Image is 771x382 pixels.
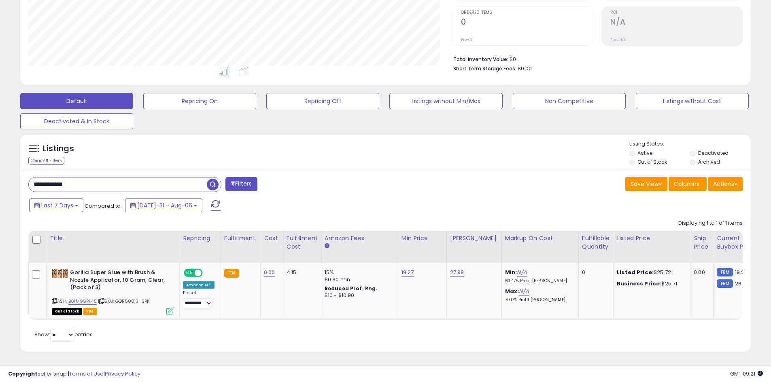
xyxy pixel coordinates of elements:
[98,298,149,304] span: | SKU: GOR50013_3PK
[264,268,275,276] a: 0.00
[735,280,745,287] span: 23.1
[325,285,378,292] b: Reduced Prof. Rng.
[68,298,97,305] a: B01M9GPK45
[453,56,508,63] b: Total Inventory Value:
[264,234,280,243] div: Cost
[450,234,498,243] div: [PERSON_NAME]
[735,268,746,276] span: 19.21
[224,269,239,278] small: FBA
[325,234,395,243] div: Amazon Fees
[52,308,82,315] span: All listings that are currently out of stock and unavailable for purchase on Amazon
[717,268,733,276] small: FBM
[8,370,140,378] div: seller snap | |
[669,177,707,191] button: Columns
[617,280,684,287] div: $25.71
[694,234,710,251] div: Ship Price
[629,140,751,148] p: Listing States:
[20,93,133,109] button: Default
[698,150,729,156] label: Deactivated
[708,177,743,191] button: Actions
[69,370,104,378] a: Terms of Use
[41,201,73,209] span: Last 7 Days
[225,177,257,191] button: Filters
[505,287,519,295] b: Max:
[617,269,684,276] div: $25.72
[610,37,626,42] small: Prev: N/A
[501,231,578,263] th: The percentage added to the cost of goods (COGS) that forms the calculator for Min & Max prices.
[730,370,763,378] span: 2025-08-14 09:21 GMT
[461,37,472,42] small: Prev: 0
[461,11,593,15] span: Ordered Items
[389,93,502,109] button: Listings without Min/Max
[325,276,392,283] div: $0.30 min
[125,198,202,212] button: [DATE]-31 - Aug-06
[717,234,758,251] div: Current Buybox Price
[20,113,133,129] button: Deactivated & In Stock
[85,202,122,210] span: Compared to:
[505,268,517,276] b: Min:
[183,290,215,308] div: Preset:
[610,17,742,28] h2: N/A
[52,269,68,278] img: 51+57c9CjSL._SL40_.jpg
[50,234,176,243] div: Title
[617,268,654,276] b: Listed Price:
[29,198,83,212] button: Last 7 Days
[266,93,379,109] button: Repricing Off
[694,269,707,276] div: 0.00
[678,219,743,227] div: Displaying 1 to 1 of 1 items
[610,11,742,15] span: ROI
[450,268,464,276] a: 27.99
[505,297,572,303] p: 70.17% Profit [PERSON_NAME]
[325,269,392,276] div: 15%
[52,269,173,314] div: ASIN:
[674,180,699,188] span: Columns
[8,370,38,378] strong: Copyright
[224,234,257,243] div: Fulfillment
[617,280,661,287] b: Business Price:
[287,234,318,251] div: Fulfillment Cost
[625,177,667,191] button: Save View
[636,93,749,109] button: Listings without Cost
[637,150,652,156] label: Active
[325,292,392,299] div: $10 - $10.90
[517,268,527,276] a: N/A
[143,93,256,109] button: Repricing On
[513,93,626,109] button: Non Competitive
[461,17,593,28] h2: 0
[34,331,93,338] span: Show: entries
[28,157,64,165] div: Clear All Filters
[505,234,575,243] div: Markup on Cost
[698,158,720,165] label: Archived
[505,278,572,284] p: 63.47% Profit [PERSON_NAME]
[70,269,168,293] b: Gorilla Super Glue with Brush & Nozzle Applicator, 10 Gram, Clear, (Pack of 3)
[617,234,687,243] div: Listed Price
[183,234,217,243] div: Repricing
[325,243,329,250] small: Amazon Fees.
[582,269,607,276] div: 0
[401,234,443,243] div: Min Price
[637,158,667,165] label: Out of Stock
[185,270,195,276] span: ON
[518,65,532,72] span: $0.00
[401,268,414,276] a: 19.27
[105,370,140,378] a: Privacy Policy
[83,308,97,315] span: FBA
[183,281,215,289] div: Amazon AI *
[717,279,733,288] small: FBM
[453,54,737,63] li: $0
[287,269,315,276] div: 4.15
[453,65,516,72] b: Short Term Storage Fees:
[137,201,192,209] span: [DATE]-31 - Aug-06
[43,143,74,154] h5: Listings
[202,270,215,276] span: OFF
[582,234,610,251] div: Fulfillable Quantity
[519,287,529,295] a: N/A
